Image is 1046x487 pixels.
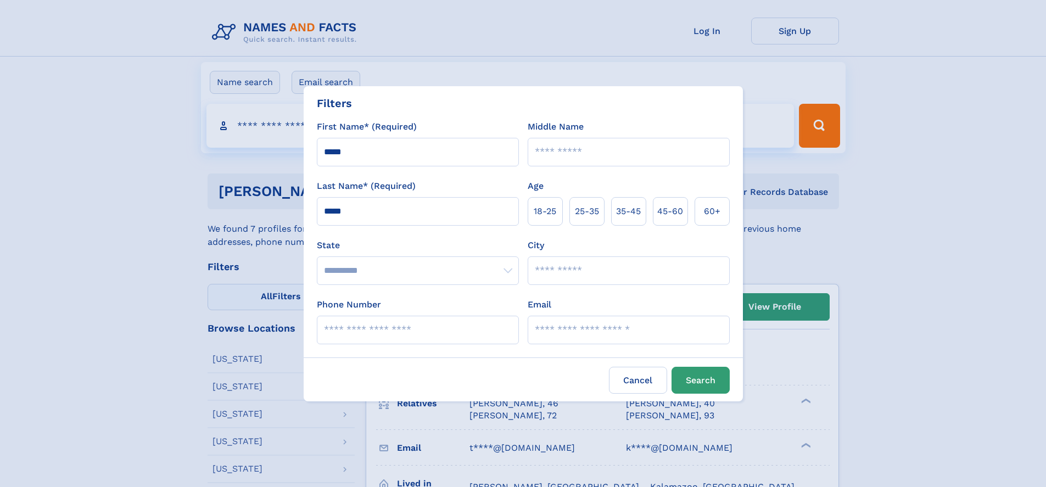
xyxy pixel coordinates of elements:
label: City [528,239,544,252]
label: Cancel [609,367,667,394]
button: Search [672,367,730,394]
label: Age [528,180,544,193]
label: Last Name* (Required) [317,180,416,193]
span: 25‑35 [575,205,599,218]
span: 45‑60 [657,205,683,218]
label: State [317,239,519,252]
span: 35‑45 [616,205,641,218]
label: Phone Number [317,298,381,311]
span: 18‑25 [534,205,556,218]
span: 60+ [704,205,720,218]
label: Email [528,298,551,311]
label: Middle Name [528,120,584,133]
label: First Name* (Required) [317,120,417,133]
div: Filters [317,95,352,111]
